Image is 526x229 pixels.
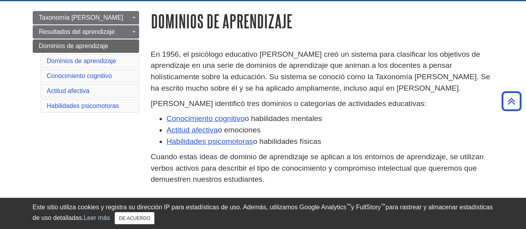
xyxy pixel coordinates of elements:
[47,88,90,94] a: Actitud afectiva
[33,39,139,53] a: Dominios de aprendizaje
[167,114,245,123] a: Conocimiento cognitivo
[151,50,490,92] font: En 1956, el psicólogo educativo [PERSON_NAME] creó un sistema para clasificar los objetivos de ap...
[167,137,253,145] a: Habilidades psicomotoras
[47,102,119,109] a: Habilidades psicomotoras
[33,25,139,39] a: Resultados del aprendizaje
[39,43,108,49] font: Dominios de aprendizaje
[151,11,292,31] font: Dominios de aprendizaje
[33,204,347,210] font: Este sitio utiliza cookies y registra su dirección IP para estadísticas de uso. Además, utilizamo...
[218,126,261,134] font: o emociones
[351,204,381,210] font: y FullStory
[167,126,218,134] a: Actitud afectiva
[115,212,154,224] button: Cerca
[381,203,386,208] font: ™
[39,14,123,21] font: Taxonomía [PERSON_NAME]
[33,11,139,114] div: Menú de la página de guía
[33,11,139,24] a: Taxonomía [PERSON_NAME]
[253,137,321,145] font: o habilidades físicas
[33,204,493,221] font: para rastrear y almacenar estadísticas de uso detalladas.
[119,216,150,221] font: DE ACUERDO
[39,28,115,35] font: Resultados del aprendizaje
[84,214,110,221] a: Leer más
[151,153,484,184] font: Cuando estas ideas de dominio de aprendizaje se aplican a los entornos de aprendizaje, se utiliza...
[346,203,351,208] font: ™
[499,96,524,106] a: Volver arriba
[245,114,322,123] font: o habilidades mentales
[47,73,112,79] a: Conocimiento cognitivo
[47,58,116,64] a: Dominios de aprendizaje
[151,99,427,108] font: [PERSON_NAME] identificó tres dominios o categorías de actividades educativas:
